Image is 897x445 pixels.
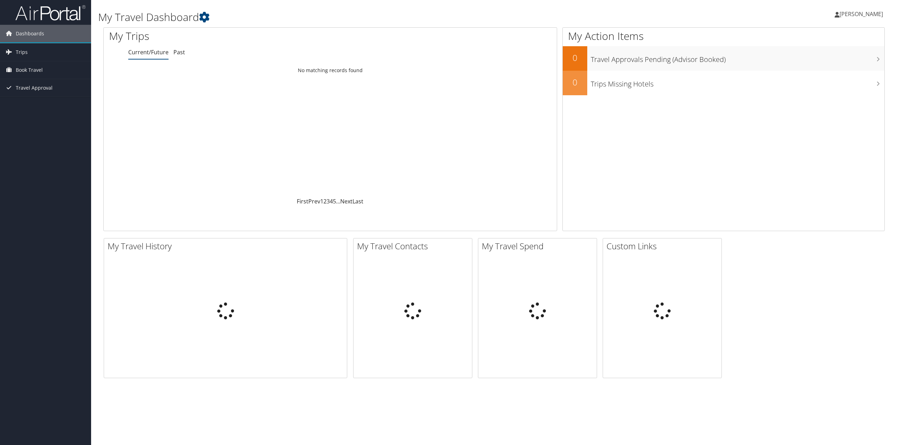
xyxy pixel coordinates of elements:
h1: My Action Items [563,29,884,43]
a: Last [352,197,363,205]
a: 0Travel Approvals Pending (Advisor Booked) [563,46,884,71]
a: 4 [330,197,333,205]
img: airportal-logo.png [15,5,85,21]
h3: Trips Missing Hotels [591,76,884,89]
h2: Custom Links [607,240,721,252]
h2: 0 [563,76,587,88]
a: First [297,197,308,205]
h2: My Travel History [108,240,347,252]
h2: 0 [563,52,587,64]
a: Current/Future [128,48,169,56]
h2: My Travel Spend [482,240,597,252]
td: No matching records found [104,64,557,77]
a: 1 [320,197,323,205]
a: [PERSON_NAME] [835,4,890,25]
span: Dashboards [16,25,44,42]
a: Next [340,197,352,205]
span: Trips [16,43,28,61]
a: Prev [308,197,320,205]
a: Past [173,48,185,56]
a: 3 [327,197,330,205]
span: Travel Approval [16,79,53,97]
h1: My Trips [109,29,363,43]
h3: Travel Approvals Pending (Advisor Booked) [591,51,884,64]
h1: My Travel Dashboard [98,10,626,25]
span: Book Travel [16,61,43,79]
h2: My Travel Contacts [357,240,472,252]
span: … [336,197,340,205]
a: 2 [323,197,327,205]
a: 0Trips Missing Hotels [563,71,884,95]
span: [PERSON_NAME] [840,10,883,18]
a: 5 [333,197,336,205]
